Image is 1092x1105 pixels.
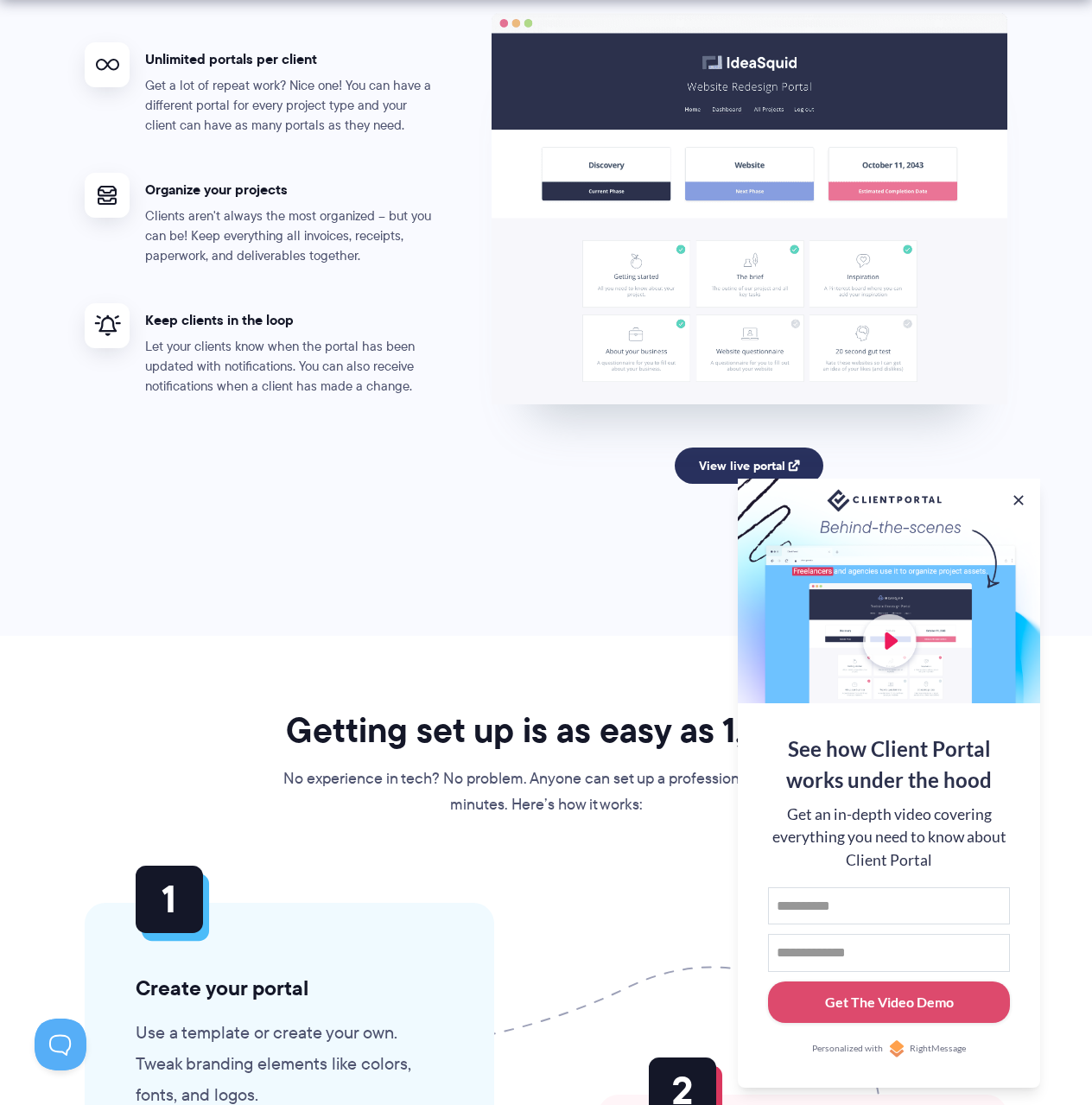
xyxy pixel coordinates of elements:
div: Get The Video Demo [825,992,954,1013]
span: Personalized with [812,1042,883,1056]
h4: Organize your projects [145,181,439,199]
p: No experience in tech? No problem. Anyone can set up a professional portal in minutes. Here’s how... [282,766,810,818]
p: Get a lot of repeat work? Nice one! You can have a different portal for every project type and yo... [145,76,439,136]
div: Get an in-depth video covering everything you need to know about Client Portal [768,803,1010,872]
div: See how Client Portal works under the hood [768,733,1010,796]
a: View live portal [675,448,824,484]
h3: Create your portal [136,975,443,1001]
iframe: Toggle Customer Support [35,1019,86,1070]
button: Get The Video Demo [768,981,1010,1024]
a: Personalized withRightMessage [768,1040,1010,1057]
img: Personalized with RightMessage [888,1040,905,1057]
p: Clients aren't always the most organized – but you can be! Keep everything all invoices, receipts... [145,206,439,266]
p: Let your clients know when the portal has been updated with notifications. You can also receive n... [145,337,439,397]
span: RightMessage [910,1042,966,1056]
h4: Keep clients in the loop [145,311,439,329]
h2: Getting set up is as easy as 1, 2, 3 [282,708,810,752]
h4: Unlimited portals per client [145,50,439,68]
